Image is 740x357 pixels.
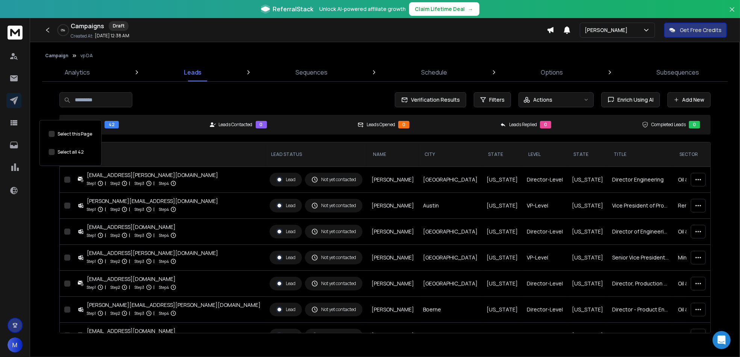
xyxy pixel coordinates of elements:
[536,63,567,81] a: Options
[159,180,169,187] p: Step 4
[276,176,296,183] div: Lead
[522,193,567,219] td: VP-Level
[87,223,176,231] div: [EMAIL_ADDRESS][DOMAIN_NAME]
[673,323,739,349] td: -
[273,5,314,14] span: ReferralStack
[522,245,567,271] td: VP-Level
[87,232,96,239] p: Step 1
[87,171,218,179] div: [EMAIL_ADDRESS][PERSON_NAME][DOMAIN_NAME]
[311,280,356,287] div: Not yet contacted
[367,167,419,193] td: [PERSON_NAME]
[153,206,155,213] p: |
[129,180,130,187] p: |
[265,142,367,167] th: LEAD STATUS
[276,202,296,209] div: Lead
[153,232,155,239] p: |
[73,142,265,167] th: EMAIL
[367,271,419,297] td: [PERSON_NAME]
[105,180,106,187] p: |
[367,193,419,219] td: [PERSON_NAME]
[129,284,130,291] p: |
[689,121,700,128] div: 0
[367,122,395,128] p: Leads Opened
[657,68,699,77] p: Subsequences
[105,258,106,265] p: |
[311,332,356,339] div: Not yet contacted
[291,63,332,81] a: Sequences
[105,310,106,317] p: |
[61,28,65,32] p: 0 %
[179,63,206,81] a: Leads
[567,219,608,245] td: [US_STATE]
[87,310,96,317] p: Step 1
[109,21,129,31] div: Draft
[311,228,356,235] div: Not yet contacted
[153,180,155,187] p: |
[159,284,169,291] p: Step 4
[540,121,551,128] div: 0
[673,297,739,323] td: Oil & Energy
[129,258,130,265] p: |
[482,142,522,167] th: State
[276,254,296,261] div: Lead
[522,142,567,167] th: level
[567,193,608,219] td: [US_STATE]
[135,258,144,265] p: Step 3
[673,193,739,219] td: Renewables & Environment
[129,310,130,317] p: |
[87,249,218,257] div: [EMAIL_ADDRESS][PERSON_NAME][DOMAIN_NAME]
[567,271,608,297] td: [US_STATE]
[87,180,96,187] p: Step 1
[522,323,567,349] td: Director-Level
[71,33,93,39] p: Created At:
[468,5,473,13] span: →
[680,26,722,34] p: Get Free Credits
[652,63,704,81] a: Subsequences
[614,96,654,104] span: Enrich Using AI
[135,232,144,239] p: Step 3
[111,232,120,239] p: Step 2
[664,23,727,38] button: Get Free Credits
[111,310,120,317] p: Step 2
[522,297,567,323] td: Director-Level
[727,5,737,23] button: Close banner
[482,245,522,271] td: [US_STATE]
[474,92,511,107] button: Filters
[419,323,482,349] td: Sugar Land
[673,167,739,193] td: Oil & Energy
[567,167,608,193] td: [US_STATE]
[111,284,120,291] p: Step 2
[567,245,608,271] td: [US_STATE]
[276,228,296,235] div: Lead
[45,53,68,59] button: Campaign
[276,280,296,287] div: Lead
[60,63,94,81] a: Analytics
[419,193,482,219] td: Austin
[567,297,608,323] td: [US_STATE]
[367,142,419,167] th: NAME
[608,297,673,323] td: Director - Product Engineering
[673,142,739,167] th: Sector
[105,121,119,128] div: 42
[58,149,84,155] label: Select all 42
[184,68,202,77] p: Leads
[608,167,673,193] td: Director Engineering
[129,206,130,213] p: |
[417,63,452,81] a: Schedule
[482,219,522,245] td: [US_STATE]
[482,271,522,297] td: [US_STATE]
[129,232,130,239] p: |
[8,337,23,352] button: M
[713,331,731,349] div: Open Intercom Messenger
[419,245,482,271] td: [GEOGRAPHIC_DATA]
[153,310,155,317] p: |
[159,206,169,213] p: Step 4
[87,301,261,309] div: [PERSON_NAME][EMAIL_ADDRESS][PERSON_NAME][DOMAIN_NAME]
[111,258,120,265] p: Step 2
[522,219,567,245] td: Director-Level
[522,167,567,193] td: Director-Level
[419,219,482,245] td: [GEOGRAPHIC_DATA]
[153,284,155,291] p: |
[409,2,479,16] button: Claim Lifetime Deal→
[408,96,460,104] span: Verification Results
